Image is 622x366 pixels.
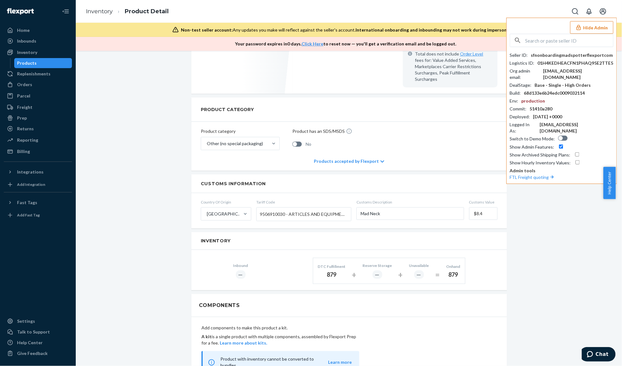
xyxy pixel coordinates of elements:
div: Inbounds [17,38,36,44]
span: 9506910030 - ARTICLES AND EQUIPMENT FOR GENERAL PHYSICAL EXERCISE, GYMNASTICS OR ATHLETICS; PARTS... [260,209,345,220]
div: Integrations [17,169,44,175]
a: Billing [4,146,72,156]
a: Prep [4,113,72,123]
a: Settings [4,316,72,326]
div: Prep [17,115,27,121]
input: Other (no special packaging) [206,140,207,147]
div: Fast Tags [17,199,37,206]
div: Reserve Storage [363,263,392,268]
div: 879 [318,271,346,279]
div: Give Feedback [17,350,48,357]
a: Home [4,25,72,35]
button: Open Search Box [569,5,582,18]
div: 879 [446,271,460,279]
div: + [398,269,403,280]
a: Order Level [460,51,483,56]
div: Products accepted by Flexport [314,152,384,171]
button: Give Feedback [4,348,72,358]
div: DTC Fulfillment [318,264,346,269]
a: FTL Freight quoting [510,174,555,180]
div: Logged In As : [510,121,536,134]
button: Open account menu [597,5,609,18]
div: Returns [17,126,34,132]
b: A kit [201,334,212,339]
div: Talk to Support [17,329,50,335]
span: Country Of Origin [201,199,251,205]
a: Replenishments [4,69,72,79]
a: Returns [4,124,72,134]
a: Orders [4,80,72,90]
div: 51410a280 [530,106,553,112]
button: Fast Tags [4,198,72,208]
span: International onboarding and inbounding may not work during impersonation. [356,27,519,32]
div: Home [17,27,30,33]
a: Reporting [4,135,72,145]
div: Deployed : [510,114,530,120]
a: Click Here [302,41,324,46]
div: = [435,269,440,280]
div: Env : [510,98,518,104]
button: Talk to Support [4,327,72,337]
p: is a single product with multiple components, assembled by Flexport Prep for a fee. [201,334,359,346]
span: Customs Description [356,199,464,205]
div: ― [236,270,246,279]
div: [EMAIL_ADDRESS][DOMAIN_NAME] [540,121,613,134]
div: Freight [17,104,33,110]
a: Inbounds [4,36,72,46]
div: Help Center [17,339,43,346]
div: Onhand [446,264,460,269]
a: Inventory [86,8,113,15]
a: Parcel [4,91,72,101]
div: Any updates you make will reflect against the seller's account. [181,27,519,33]
button: Help Center [603,167,616,199]
div: Billing [17,148,30,155]
div: Reporting [17,137,38,143]
span: No [306,141,311,147]
div: Parcel [17,93,30,99]
div: Show Hourly Inventory Values : [510,160,571,166]
button: Close Navigation [59,5,72,18]
div: Inbound [233,263,248,268]
input: [GEOGRAPHIC_DATA] [206,211,207,217]
div: Products [17,60,37,66]
div: [GEOGRAPHIC_DATA] [207,211,243,217]
div: Inventory [17,49,37,56]
span: Tariff Code [256,199,351,205]
a: Inventory [4,47,72,57]
div: Show Admin Features : [510,144,554,150]
p: Product category [201,128,280,134]
div: production [522,98,545,104]
button: Learn more [328,359,352,366]
div: ― [414,270,424,279]
ol: breadcrumbs [81,2,174,21]
img: Flexport logo [7,8,34,15]
p: Product has an SDS/MSDS [292,128,345,134]
span: Customs Value [469,199,498,205]
div: Add Integration [17,182,45,187]
div: Commit : [510,106,527,112]
div: Show Archived Shipping Plans : [510,152,571,158]
a: Add Fast Tag [4,210,72,220]
div: ― [373,270,382,279]
input: Customs Value [469,207,498,220]
a: Product Detail [125,8,169,15]
div: Logistics ID : [510,60,535,66]
div: Settings [17,318,35,324]
h2: Customs Information [201,181,498,186]
p: Admin tools [510,168,613,174]
div: Other (no special packaging) [207,140,263,147]
div: Org admin email : [510,68,540,80]
div: 68d133e6b24edc0009032114 [524,90,585,96]
div: Unavailable [409,263,429,268]
span: Total does not include fees for: Value Added Services, Marketplaces Carrier Restrictions Surcharg... [415,51,493,82]
div: [EMAIL_ADDRESS][DOMAIN_NAME] [543,68,613,80]
div: Switch to Demo Mode : [510,136,555,142]
div: Build : [510,90,521,96]
button: Integrations [4,167,72,177]
div: Base - Single - High Orders [535,82,591,88]
button: Hide Admin [570,21,613,34]
h2: PRODUCT CATEGORY [201,104,254,115]
a: Freight [4,102,72,112]
a: Help Center [4,338,72,348]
